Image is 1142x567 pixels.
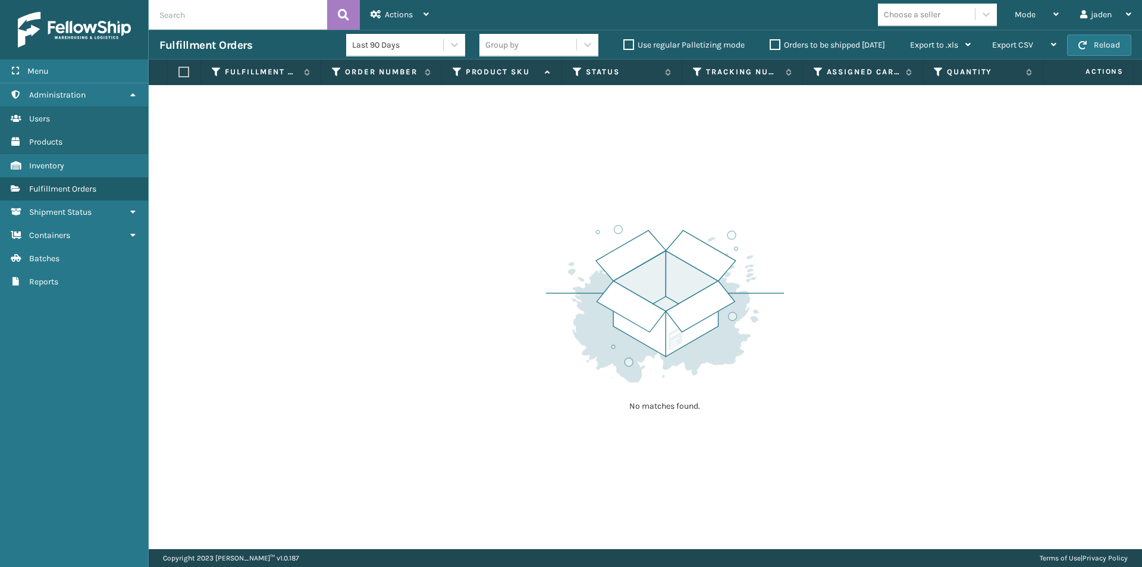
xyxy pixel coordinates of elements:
span: Actions [1047,62,1131,82]
h3: Fulfillment Orders [159,38,252,52]
label: Orders to be shipped [DATE] [770,40,885,50]
span: Actions [385,10,413,20]
label: Product SKU [466,67,539,77]
a: Privacy Policy [1083,554,1128,562]
p: Copyright 2023 [PERSON_NAME]™ v 1.0.187 [163,549,299,567]
div: Choose a seller [884,8,940,21]
div: Group by [485,39,519,51]
span: Containers [29,230,70,240]
label: Quantity [947,67,1020,77]
button: Reload [1067,35,1131,56]
span: Fulfillment Orders [29,184,96,194]
label: Fulfillment Order Id [225,67,298,77]
span: Export to .xls [910,40,958,50]
label: Status [586,67,659,77]
span: Export CSV [992,40,1033,50]
span: Reports [29,277,58,287]
label: Use regular Palletizing mode [623,40,745,50]
img: logo [18,12,131,48]
span: Users [29,114,50,124]
label: Order Number [345,67,418,77]
span: Menu [27,66,48,76]
a: Terms of Use [1040,554,1081,562]
span: Inventory [29,161,64,171]
span: Shipment Status [29,207,92,217]
div: | [1040,549,1128,567]
div: Last 90 Days [352,39,444,51]
label: Assigned Carrier Service [827,67,900,77]
span: Mode [1015,10,1036,20]
label: Tracking Number [706,67,779,77]
span: Batches [29,253,59,264]
span: Administration [29,90,86,100]
span: Products [29,137,62,147]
